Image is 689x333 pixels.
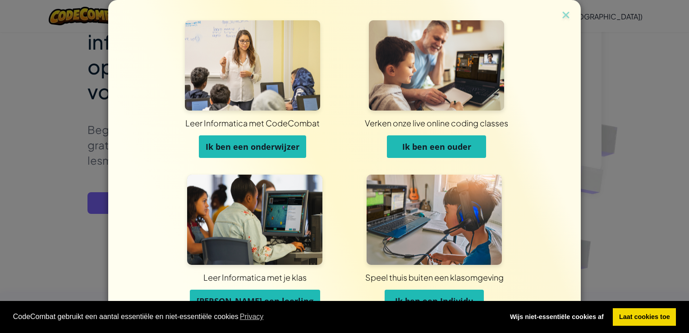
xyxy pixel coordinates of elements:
[228,117,645,129] div: Verken onze live online coding classes
[385,290,484,312] button: Ik ben een Individu
[197,296,313,306] span: [PERSON_NAME] een leerling
[185,20,320,111] img: Voor Docenten
[504,308,610,326] a: deny cookies
[395,296,473,306] span: Ik ben een Individu
[560,9,572,23] img: close icon
[190,290,320,312] button: [PERSON_NAME] een leerling
[369,20,504,111] img: Voor Ouders
[367,175,502,265] img: Voor Individuen
[187,175,322,265] img: Voor Studenten
[387,135,486,158] button: Ik ben een ouder
[206,141,299,152] span: Ik ben een onderwijzer
[199,135,306,158] button: Ik ben een onderwijzer
[613,308,676,326] a: allow cookies
[13,310,497,324] span: CodeCombat gebruikt een aantal essentiële en niet-essentiële cookies
[402,141,471,152] span: Ik ben een ouder
[239,310,265,324] a: learn more about cookies
[233,272,636,283] div: Speel thuis buiten een klasomgeving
